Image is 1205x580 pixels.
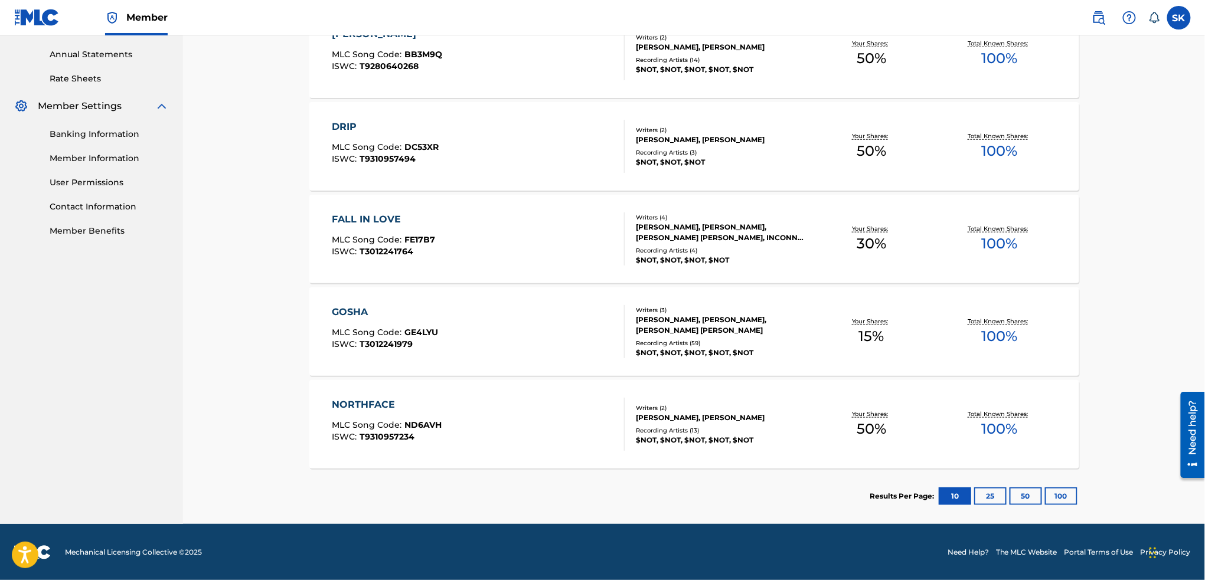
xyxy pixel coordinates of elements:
[636,148,808,157] div: Recording Artists ( 3 )
[636,246,808,255] div: Recording Artists ( 4 )
[636,64,808,75] div: $NOT, $NOT, $NOT, $NOT, $NOT
[857,48,886,69] span: 50 %
[332,212,436,227] div: FALL IN LOVE
[309,195,1079,283] a: FALL IN LOVEMLC Song Code:FE17B7ISWC:T3012241764Writers (4)[PERSON_NAME], [PERSON_NAME], [PERSON_...
[982,48,1018,69] span: 100 %
[636,255,808,266] div: $NOT, $NOT, $NOT, $NOT
[405,234,436,245] span: FE17B7
[852,39,891,48] p: Your Shares:
[1092,11,1106,25] img: search
[636,126,808,135] div: Writers ( 2 )
[50,176,169,189] a: User Permissions
[126,11,168,24] span: Member
[852,132,891,140] p: Your Shares:
[360,153,416,164] span: T9310957494
[996,547,1057,558] a: The MLC Website
[982,140,1018,162] span: 100 %
[332,61,360,71] span: ISWC :
[859,326,884,347] span: 15 %
[852,224,891,233] p: Your Shares:
[857,233,886,254] span: 30 %
[857,140,886,162] span: 50 %
[1087,6,1111,30] a: Public Search
[332,420,405,430] span: MLC Song Code :
[1122,11,1137,25] img: help
[405,327,439,337] span: GE4LYU
[50,128,169,140] a: Banking Information
[968,409,1031,418] p: Total Known Shares:
[636,435,808,445] div: $NOT, $NOT, $NOT, $NOT, $NOT
[360,339,413,349] span: T3012241979
[1118,6,1141,30] div: Help
[852,317,891,326] p: Your Shares:
[857,418,886,440] span: 50 %
[852,409,891,418] p: Your Shares:
[1141,547,1191,558] a: Privacy Policy
[982,418,1018,440] span: 100 %
[332,398,442,412] div: NORTHFACE
[982,326,1018,347] span: 100 %
[636,404,808,412] div: Writers ( 2 )
[636,339,808,348] div: Recording Artists ( 59 )
[332,49,405,60] span: MLC Song Code :
[50,225,169,237] a: Member Benefits
[405,420,442,430] span: ND6AVH
[105,11,119,25] img: Top Rightsholder
[405,49,443,60] span: BB3M9Q
[309,102,1079,191] a: DRIPMLC Song Code:DC53XRISWC:T9310957494Writers (2)[PERSON_NAME], [PERSON_NAME]Recording Artists ...
[636,348,808,358] div: $NOT, $NOT, $NOT, $NOT, $NOT
[948,547,989,558] a: Need Help?
[360,246,414,257] span: T3012241764
[636,213,808,222] div: Writers ( 4 )
[636,306,808,314] div: Writers ( 3 )
[405,142,439,152] span: DC53XR
[360,61,419,71] span: T9280640268
[360,431,415,442] span: T9310957234
[332,339,360,349] span: ISWC :
[332,246,360,257] span: ISWC :
[636,42,808,53] div: [PERSON_NAME], [PERSON_NAME]
[968,39,1031,48] p: Total Known Shares:
[332,153,360,164] span: ISWC :
[1064,547,1134,558] a: Portal Terms of Use
[968,317,1031,326] p: Total Known Shares:
[332,305,439,319] div: GOSHA
[14,9,60,26] img: MLC Logo
[636,412,808,423] div: [PERSON_NAME], [PERSON_NAME]
[50,152,169,165] a: Member Information
[636,157,808,168] div: $NOT, $NOT, $NOT
[1172,388,1205,483] iframe: Resource Center
[309,9,1079,98] a: [PERSON_NAME]MLC Song Code:BB3M9QISWC:T9280640268Writers (2)[PERSON_NAME], [PERSON_NAME]Recording...
[636,33,808,42] div: Writers ( 2 )
[968,132,1031,140] p: Total Known Shares:
[332,431,360,442] span: ISWC :
[939,487,971,505] button: 10
[1167,6,1191,30] div: User Menu
[982,233,1018,254] span: 100 %
[50,48,169,61] a: Annual Statements
[636,314,808,336] div: [PERSON_NAME], [PERSON_NAME], [PERSON_NAME] [PERSON_NAME]
[1150,535,1157,571] div: Drag
[332,327,405,337] span: MLC Song Code :
[974,487,1007,505] button: 25
[332,234,405,245] span: MLC Song Code :
[870,491,938,502] p: Results Per Page:
[14,545,51,559] img: logo
[636,55,808,64] div: Recording Artists ( 14 )
[636,426,808,435] div: Recording Artists ( 13 )
[65,547,202,558] span: Mechanical Licensing Collective © 2025
[1146,523,1205,580] iframe: Chat Widget
[38,99,122,113] span: Member Settings
[155,99,169,113] img: expand
[50,201,169,213] a: Contact Information
[332,120,439,134] div: DRIP
[332,142,405,152] span: MLC Song Code :
[309,287,1079,376] a: GOSHAMLC Song Code:GE4LYUISWC:T3012241979Writers (3)[PERSON_NAME], [PERSON_NAME], [PERSON_NAME] [...
[50,73,169,85] a: Rate Sheets
[968,224,1031,233] p: Total Known Shares:
[636,222,808,243] div: [PERSON_NAME], [PERSON_NAME], [PERSON_NAME] [PERSON_NAME], INCONNU COMPOSITEUR AUTEUR
[1010,487,1042,505] button: 50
